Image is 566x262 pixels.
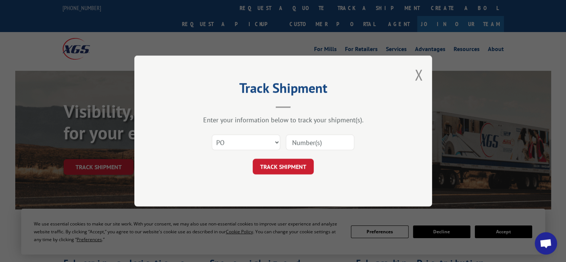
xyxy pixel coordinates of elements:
[253,159,314,174] button: TRACK SHIPMENT
[172,83,395,97] h2: Track Shipment
[172,116,395,124] div: Enter your information below to track your shipment(s).
[535,232,557,255] div: Open chat
[286,135,354,150] input: Number(s)
[415,65,423,85] button: Close modal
